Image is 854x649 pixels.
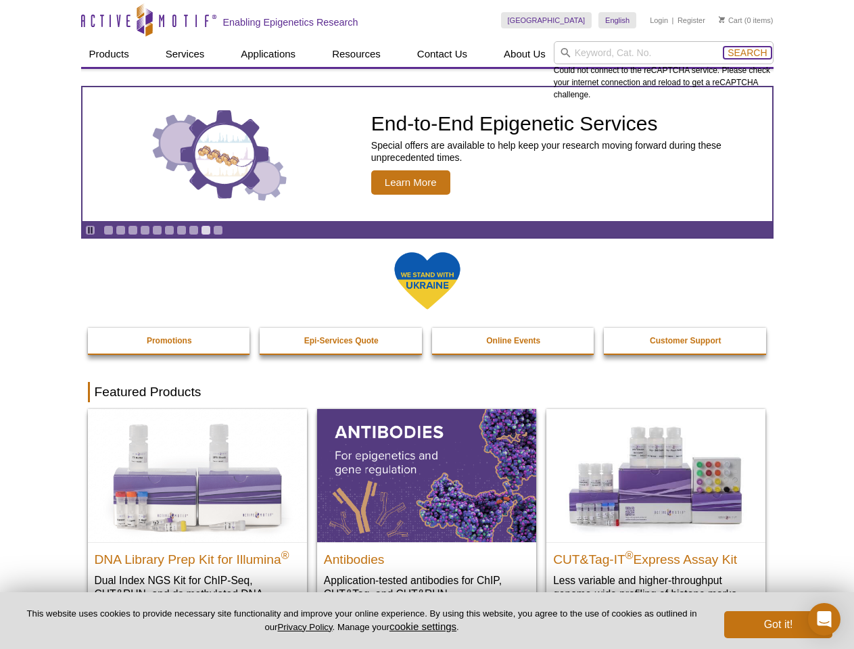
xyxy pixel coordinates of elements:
a: Go to slide 1 [103,225,114,235]
a: English [598,12,636,28]
h2: End-to-End Epigenetic Services [371,114,765,134]
a: Resources [324,41,389,67]
h2: Featured Products [88,382,767,402]
a: Applications [233,41,304,67]
a: All Antibodies Antibodies Application-tested antibodies for ChIP, CUT&Tag, and CUT&RUN. [317,409,536,614]
p: This website uses cookies to provide necessary site functionality and improve your online experie... [22,608,702,633]
a: Products [81,41,137,67]
a: Go to slide 10 [213,225,223,235]
strong: Online Events [486,336,540,345]
img: We Stand With Ukraine [394,251,461,311]
a: Services [158,41,213,67]
h2: CUT&Tag-IT Express Assay Kit [553,546,759,567]
img: Your Cart [719,16,725,23]
img: Three gears with decorative charts inside the larger center gear. [152,107,287,201]
a: Go to slide 2 [116,225,126,235]
a: DNA Library Prep Kit for Illumina DNA Library Prep Kit for Illumina® Dual Index NGS Kit for ChIP-... [88,409,307,627]
a: Three gears with decorative charts inside the larger center gear. End-to-End Epigenetic Services ... [82,87,772,221]
button: cookie settings [389,621,456,632]
button: Search [723,47,771,59]
strong: Promotions [147,336,192,345]
a: Go to slide 8 [189,225,199,235]
strong: Customer Support [650,336,721,345]
a: Promotions [88,328,252,354]
div: Could not connect to the reCAPTCHA service. Please check your internet connection and reload to g... [554,41,774,101]
a: Go to slide 4 [140,225,150,235]
h2: DNA Library Prep Kit for Illumina [95,546,300,567]
a: Toggle autoplay [85,225,95,235]
strong: Epi-Services Quote [304,336,379,345]
a: Online Events [432,328,596,354]
div: Open Intercom Messenger [808,603,840,635]
p: Dual Index NGS Kit for ChIP-Seq, CUT&RUN, and ds methylated DNA assays. [95,573,300,615]
a: Privacy Policy [277,622,332,632]
a: Register [678,16,705,25]
a: Contact Us [409,41,475,67]
img: All Antibodies [317,409,536,542]
h2: Enabling Epigenetics Research [223,16,358,28]
p: Special offers are available to help keep your research moving forward during these unprecedented... [371,139,765,164]
img: CUT&Tag-IT® Express Assay Kit [546,409,765,542]
a: Go to slide 6 [164,225,174,235]
h2: Antibodies [324,546,529,567]
img: DNA Library Prep Kit for Illumina [88,409,307,542]
li: | [672,12,674,28]
a: CUT&Tag-IT® Express Assay Kit CUT&Tag-IT®Express Assay Kit Less variable and higher-throughput ge... [546,409,765,614]
p: Application-tested antibodies for ChIP, CUT&Tag, and CUT&RUN. [324,573,529,601]
a: [GEOGRAPHIC_DATA] [501,12,592,28]
a: Go to slide 9 [201,225,211,235]
span: Search [728,47,767,58]
sup: ® [625,549,634,560]
a: Go to slide 5 [152,225,162,235]
input: Keyword, Cat. No. [554,41,774,64]
span: Learn More [371,170,450,195]
a: Epi-Services Quote [260,328,423,354]
article: End-to-End Epigenetic Services [82,87,772,221]
a: About Us [496,41,554,67]
a: Login [650,16,668,25]
p: Less variable and higher-throughput genome-wide profiling of histone marks​. [553,573,759,601]
li: (0 items) [719,12,774,28]
a: Customer Support [604,328,767,354]
a: Go to slide 3 [128,225,138,235]
a: Go to slide 7 [176,225,187,235]
a: Cart [719,16,742,25]
sup: ® [281,549,289,560]
button: Got it! [724,611,832,638]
